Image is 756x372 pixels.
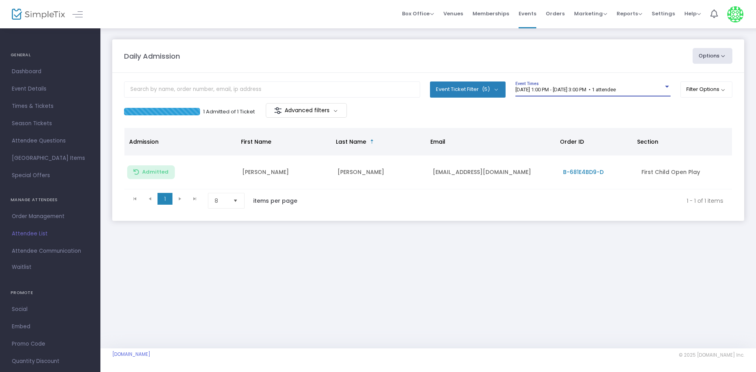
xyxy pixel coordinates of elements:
td: [EMAIL_ADDRESS][DOMAIN_NAME] [428,155,558,189]
span: Marketing [574,10,607,17]
span: Attendee List [12,229,89,239]
span: Waitlist [12,263,31,271]
span: Order ID [560,138,584,146]
span: Admission [129,138,159,146]
m-panel-title: Daily Admission [124,51,180,61]
td: First Child Open Play [637,155,732,189]
span: Help [684,10,701,17]
span: Section [637,138,658,146]
input: Search by name, order number, email, ip address [124,81,420,98]
button: Select [230,193,241,208]
span: Events [519,4,536,24]
span: Email [430,138,445,146]
span: Admitted [142,169,169,175]
h4: GENERAL [11,47,90,63]
label: items per page [253,197,297,205]
span: Settings [652,4,675,24]
span: Memberships [472,4,509,24]
span: Dashboard [12,67,89,77]
span: Box Office [402,10,434,17]
span: Attendee Questions [12,136,89,146]
h4: PROMOTE [11,285,90,301]
span: Event Details [12,84,89,94]
span: Order Management [12,211,89,222]
span: Quantity Discount [12,356,89,366]
span: Reports [617,10,642,17]
td: [PERSON_NAME] [333,155,428,189]
div: Data table [124,128,732,189]
span: [DATE] 1:00 PM - [DATE] 3:00 PM • 1 attendee [515,87,616,93]
a: [DOMAIN_NAME] [112,351,150,357]
span: Attendee Communication [12,246,89,256]
span: [GEOGRAPHIC_DATA] Items [12,153,89,163]
span: Social [12,304,89,315]
span: © 2025 [DOMAIN_NAME] Inc. [679,352,744,358]
td: [PERSON_NAME] [237,155,333,189]
span: Last Name [336,138,366,146]
span: Orders [546,4,565,24]
span: B-681E4BD9-D [563,168,604,176]
span: Venues [443,4,463,24]
button: Event Ticket Filter(5) [430,81,506,97]
span: (5) [482,86,490,93]
kendo-pager-info: 1 - 1 of 1 items [314,193,723,209]
button: Admitted [127,165,175,179]
button: Filter Options [680,81,733,97]
img: filter [274,107,282,115]
span: 8 [215,197,227,205]
span: Promo Code [12,339,89,349]
span: Times & Tickets [12,101,89,111]
button: Options [693,48,733,64]
span: Special Offers [12,170,89,181]
span: Page 1 [157,193,172,205]
span: Embed [12,322,89,332]
span: First Name [241,138,271,146]
h4: MANAGE ATTENDEES [11,192,90,208]
p: 1 Admitted of 1 Ticket [203,108,255,116]
span: Season Tickets [12,118,89,129]
m-button: Advanced filters [266,103,347,118]
span: Sortable [369,139,375,145]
